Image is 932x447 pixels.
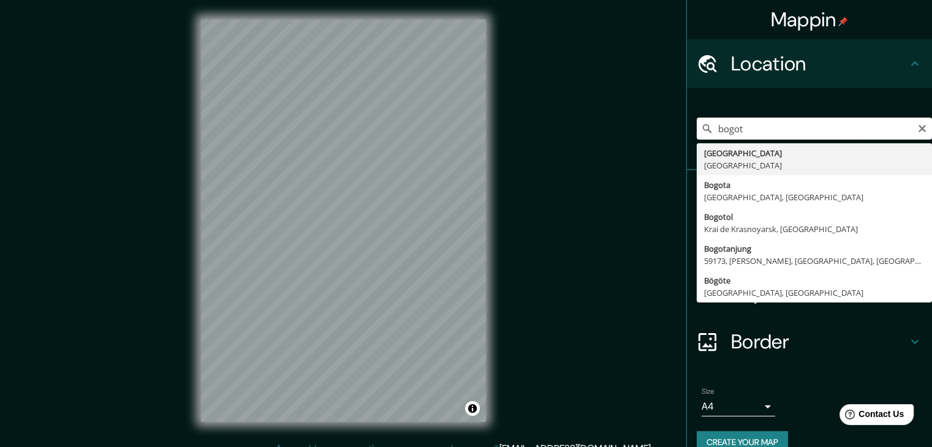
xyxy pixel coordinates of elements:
[704,147,925,159] div: [GEOGRAPHIC_DATA]
[731,51,907,76] h4: Location
[838,17,848,26] img: pin-icon.png
[201,20,486,422] canvas: Map
[823,399,919,434] iframe: Help widget launcher
[687,170,932,219] div: Pins
[702,386,714,397] label: Size
[704,159,925,171] div: [GEOGRAPHIC_DATA]
[771,7,849,32] h4: Mappin
[704,274,925,287] div: Bögöte
[697,118,932,140] input: Pick your city or area
[687,317,932,366] div: Border
[731,329,907,354] h4: Border
[704,191,925,203] div: [GEOGRAPHIC_DATA], [GEOGRAPHIC_DATA]
[704,255,925,267] div: 59173, [PERSON_NAME], [GEOGRAPHIC_DATA], [GEOGRAPHIC_DATA]
[704,211,925,223] div: Bogotol
[704,179,925,191] div: Bogota
[704,287,925,299] div: [GEOGRAPHIC_DATA], [GEOGRAPHIC_DATA]
[465,401,480,416] button: Toggle attribution
[917,122,927,133] button: Clear
[704,242,925,255] div: Bogotanjung
[687,268,932,317] div: Layout
[687,219,932,268] div: Style
[687,39,932,88] div: Location
[731,280,907,305] h4: Layout
[704,223,925,235] div: Krai de Krasnoyarsk, [GEOGRAPHIC_DATA]
[702,397,775,416] div: A4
